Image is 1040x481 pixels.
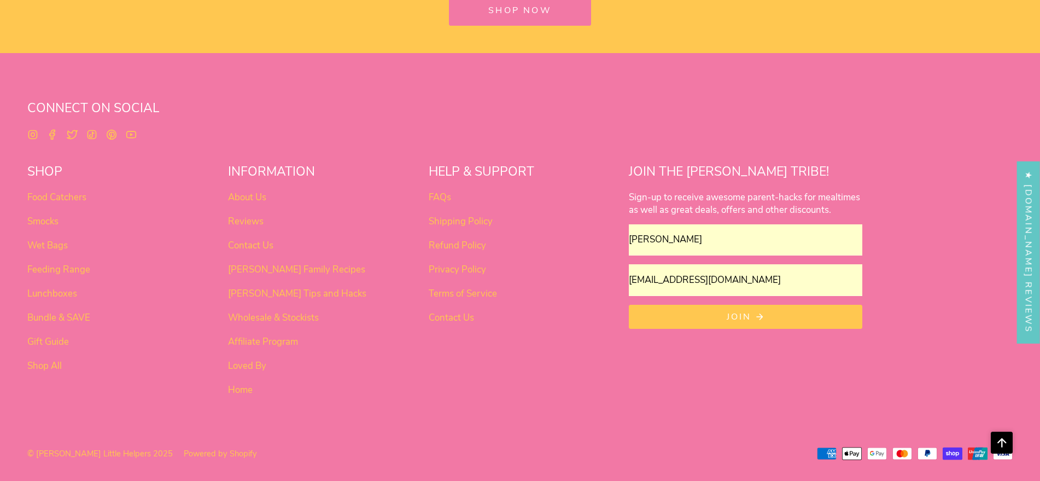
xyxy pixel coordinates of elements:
a: Contact Us [228,239,273,252]
button: Join [629,305,862,329]
a: [PERSON_NAME] Tips and Hacks [228,287,366,300]
a: Shop All [27,360,62,372]
h2: SHOP [27,164,211,185]
a: About Us [228,191,266,204]
button: Scroll to top [991,432,1013,454]
span: Join [727,311,752,323]
a: Powered by Shopify [184,448,257,459]
a: Loved By [228,360,266,372]
a: Contact Us [429,311,474,324]
a: Wholesale & Stockists [228,311,319,324]
a: © [PERSON_NAME] Little Helpers 2025 [27,448,173,459]
h2: JOIN THE [PERSON_NAME] TRIBE! [629,164,862,185]
strong: Sign-up to receive awesome parent-hacks for mealtimes as well as great deals, offers and other di... [629,191,860,216]
input: Name [629,224,862,256]
a: Reviews [228,215,264,228]
a: FAQs [429,191,451,204]
a: Wet Bags [27,239,68,252]
a: Privacy Policy [429,263,486,276]
a: Refund Policy [429,239,486,252]
a: [PERSON_NAME] Family Recipes [228,263,365,276]
div: Click to open Judge.me floating reviews tab [1017,161,1040,343]
a: Terms of Service [429,287,497,300]
h2: HELP & SUPPORT [429,164,612,185]
a: Shipping Policy [429,215,493,228]
a: Bundle & SAVE [27,311,90,324]
span: SHOP NOW [488,4,552,16]
h2: INFORMATION [228,164,411,185]
h2: CONNECT ON SOCIAL [27,101,1013,121]
a: Feeding Range [27,263,90,276]
a: Home [228,384,253,396]
a: Food Catchers [27,191,86,204]
a: Gift Guide [27,335,69,348]
a: Lunchboxes [27,287,77,300]
input: Email [629,264,862,296]
a: Smocks [27,215,59,228]
a: Affiliate Program [228,335,298,348]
